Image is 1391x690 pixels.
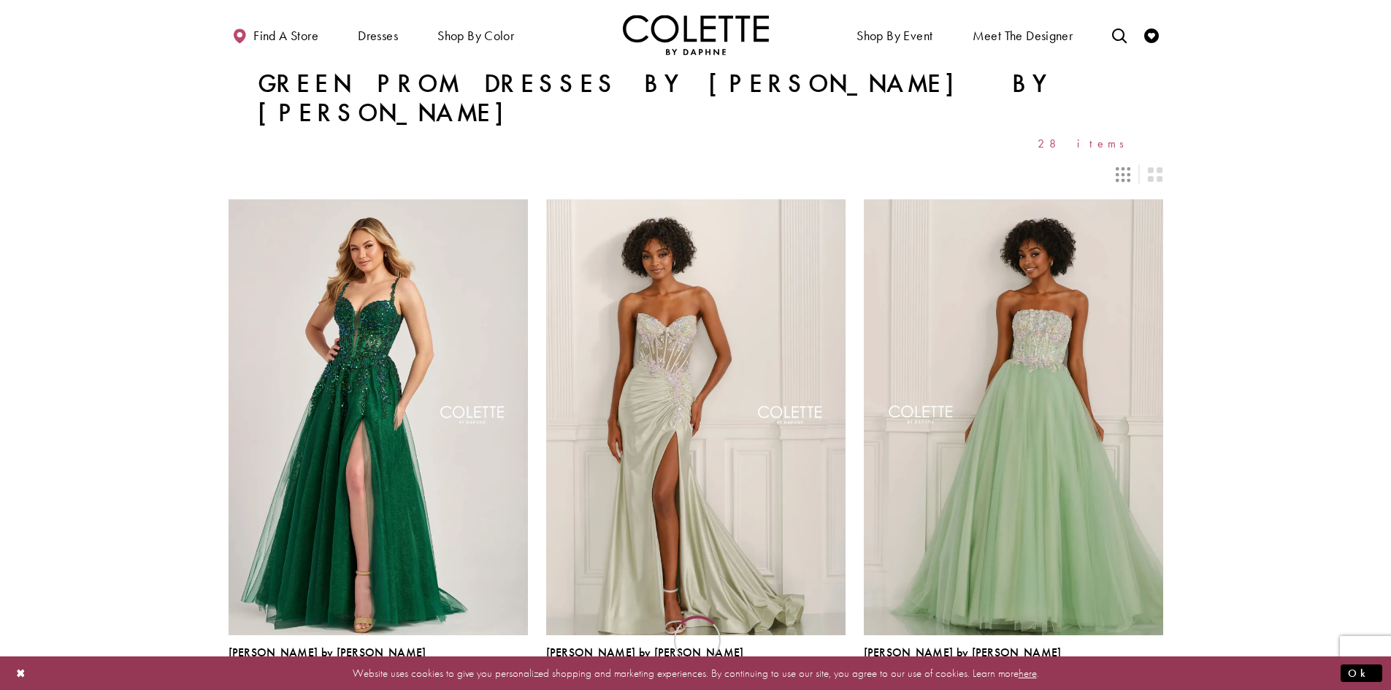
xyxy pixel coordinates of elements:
span: Shop By Event [853,15,936,55]
a: Visit Colette by Daphne Style No. CL6107 Page [864,199,1163,635]
span: Dresses [358,28,398,43]
span: Find a store [253,28,318,43]
span: [PERSON_NAME] by [PERSON_NAME] [546,645,744,660]
img: Colette by Daphne [623,15,769,55]
a: Meet the designer [969,15,1077,55]
a: here [1019,665,1037,680]
span: 28 items [1038,137,1134,150]
p: Website uses cookies to give you personalized shopping and marketing experiences. By continuing t... [105,663,1286,683]
a: Visit Colette by Daphne Style No. CL6018 Page [229,199,528,635]
h1: Green Prom Dresses by [PERSON_NAME] by [PERSON_NAME] [258,69,1134,128]
div: Colette by Daphne Style No. CL6105 [546,646,744,677]
div: Layout Controls [220,158,1172,191]
span: Switch layout to 3 columns [1116,167,1130,182]
a: Toggle search [1108,15,1130,55]
a: Check Wishlist [1141,15,1162,55]
span: Dresses [354,15,402,55]
a: Visit Colette by Daphne Style No. CL6105 Page [546,199,846,635]
span: Switch layout to 2 columns [1148,167,1162,182]
span: Shop by color [437,28,514,43]
button: Submit Dialog [1341,664,1382,682]
span: Shop By Event [857,28,932,43]
span: [PERSON_NAME] by [PERSON_NAME] [229,645,426,660]
button: Close Dialog [9,660,34,686]
a: Visit Home Page [623,15,769,55]
div: Colette by Daphne Style No. CL6018 [229,646,426,677]
span: [PERSON_NAME] by [PERSON_NAME] [864,645,1062,660]
span: Shop by color [434,15,518,55]
div: Colette by Daphne Style No. CL6107 [864,646,1062,677]
span: Meet the designer [973,28,1073,43]
a: Find a store [229,15,322,55]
